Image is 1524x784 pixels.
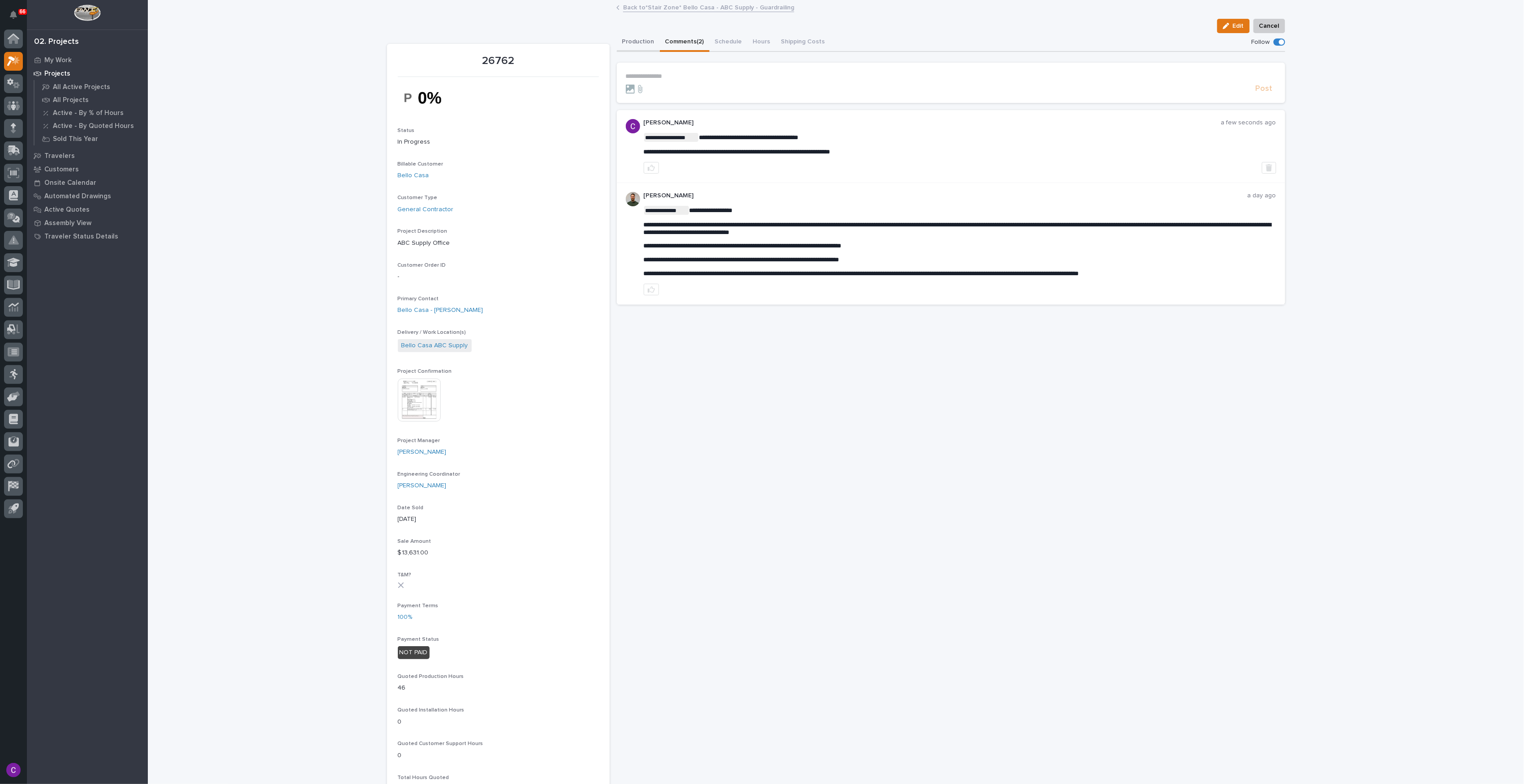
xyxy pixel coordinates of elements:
a: Traveler Status Details [27,230,148,243]
p: Active Quotes [44,206,90,214]
a: General Contractor [398,205,454,214]
span: Cancel [1259,21,1279,31]
p: a few seconds ago [1221,119,1276,127]
img: v4MRrZ1PlriFHmmCbxKzCxlWNX56Tp_Vu1D2A5GKM3A [398,82,465,113]
span: T&M? [398,572,412,578]
a: Bello Casa [398,171,429,180]
button: Notifications [4,5,23,24]
p: Customers [44,166,79,174]
span: Quoted Production Hours [398,674,464,679]
span: Project Confirmation [398,369,452,374]
a: Assembly View [27,216,148,230]
span: Status [398,128,415,133]
p: 46 [398,683,599,693]
button: like this post [644,284,659,295]
a: Back to*Stair Zone* Bello Casa - ABC Supply - Guardrailing [623,2,794,12]
p: [PERSON_NAME] [644,192,1248,200]
div: NOT PAID [398,646,430,659]
button: Edit [1217,19,1250,33]
img: AATXAJw4slNr5ea0WduZQVIpKGhdapBAGQ9xVsOeEvl5=s96-c [626,192,640,206]
span: Date Sold [398,505,424,511]
p: Sold This Year [53,135,98,143]
span: Payment Terms [398,603,439,609]
p: ABC Supply Office [398,239,599,248]
span: Total Hours Quoted [398,775,449,780]
span: Delivery / Work Location(s) [398,330,466,335]
button: Hours [748,33,776,52]
span: Primary Contact [398,296,439,302]
button: Shipping Costs [776,33,831,52]
a: Bello Casa ABC Supply [401,341,468,350]
a: [PERSON_NAME] [398,447,447,457]
p: a day ago [1248,192,1276,200]
a: My Work [27,53,148,67]
span: Post [1256,84,1273,94]
a: Onsite Calendar [27,176,148,189]
button: Schedule [710,33,748,52]
p: 26762 [398,55,599,68]
button: Delete post [1262,162,1276,174]
button: Production [617,33,660,52]
span: Customer Type [398,195,438,200]
a: Bello Casa - [PERSON_NAME] [398,306,483,315]
a: Projects [27,67,148,80]
a: All Projects [34,94,148,106]
a: Active Quotes [27,203,148,216]
span: Customer Order ID [398,263,446,268]
p: In Progress [398,137,599,147]
span: Engineering Coordinator [398,472,461,477]
span: Billable Customer [398,162,443,167]
p: Projects [44,70,70,78]
p: Travelers [44,152,75,160]
a: All Active Projects [34,81,148,93]
span: Project Description [398,229,448,234]
img: AItbvmm9XFGwq9MR7ZO9lVE1d7-1VhVxQizPsTd1Fh95=s96-c [626,119,640,133]
a: Sold This Year [34,132,148,145]
p: All Projects [53,96,89,104]
p: Automated Drawings [44,192,111,200]
span: Edit [1233,22,1244,30]
p: 66 [20,9,26,15]
p: $ 13,631.00 [398,548,599,558]
button: users-avatar [4,761,23,780]
a: [PERSON_NAME] [398,481,447,490]
button: Comments (2) [660,33,710,52]
p: Follow [1252,38,1270,46]
p: Assembly View [44,219,91,227]
span: Project Manager [398,438,440,443]
a: Automated Drawings [27,189,148,203]
p: My Work [44,56,72,64]
p: Active - By Quoted Hours [53,122,134,130]
p: - [398,272,599,281]
div: 02. Projects [34,37,79,47]
span: Quoted Installation Hours [398,707,465,713]
a: Customers [27,162,148,176]
p: 0 [398,717,599,727]
p: [DATE] [398,515,599,524]
button: like this post [644,162,659,174]
span: Sale Amount [398,539,431,544]
p: [PERSON_NAME] [644,119,1221,127]
p: Active - By % of Hours [53,109,124,117]
button: Post [1252,84,1276,94]
a: 100% [398,613,413,622]
a: Active - By Quoted Hours [34,119,148,132]
a: Travelers [27,149,148,162]
p: Onsite Calendar [44,179,96,187]
p: All Active Projects [53,83,110,91]
span: Quoted Customer Support Hours [398,741,483,746]
a: Active - By % of Hours [34,107,148,119]
div: Notifications66 [11,11,23,25]
img: Workspace Logo [74,4,100,21]
p: Traveler Status Details [44,233,118,241]
p: 0 [398,751,599,760]
button: Cancel [1253,19,1285,33]
span: Payment Status [398,637,439,642]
